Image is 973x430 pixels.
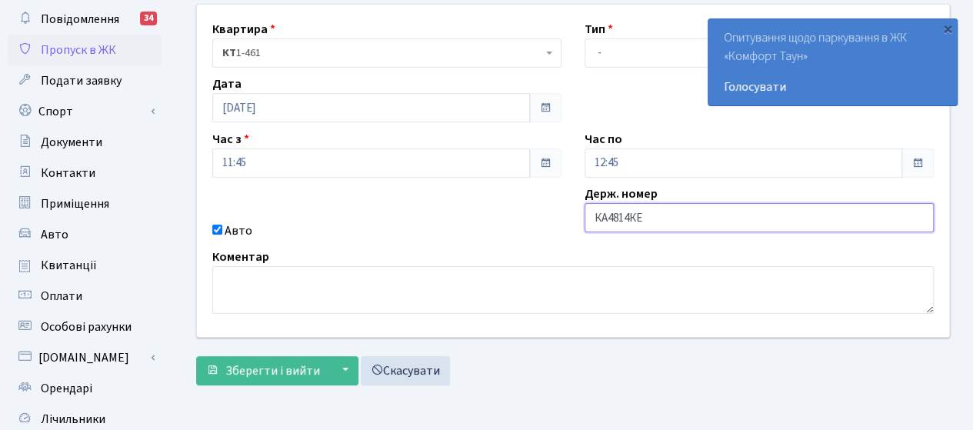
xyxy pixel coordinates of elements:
[940,21,955,36] div: ×
[212,20,275,38] label: Квартира
[41,226,68,243] span: Авто
[41,288,82,305] span: Оплати
[41,42,116,58] span: Пропуск в ЖК
[8,312,162,342] a: Особові рахунки
[8,373,162,404] a: Орендарі
[585,20,613,38] label: Тип
[8,96,162,127] a: Спорт
[41,72,122,89] span: Подати заявку
[140,12,157,25] div: 34
[41,318,132,335] span: Особові рахунки
[41,134,102,151] span: Документи
[8,127,162,158] a: Документи
[41,195,109,212] span: Приміщення
[8,250,162,281] a: Квитанції
[212,248,269,266] label: Коментар
[708,19,957,105] div: Опитування щодо паркування в ЖК «Комфорт Таун»
[212,38,561,68] span: <b>КТ</b>&nbsp;&nbsp;&nbsp;&nbsp;1-461
[8,158,162,188] a: Контакти
[8,35,162,65] a: Пропуск в ЖК
[41,11,119,28] span: Повідомлення
[8,219,162,250] a: Авто
[585,203,934,232] input: AA0001AA
[222,45,236,61] b: КТ
[8,342,162,373] a: [DOMAIN_NAME]
[361,356,450,385] a: Скасувати
[41,165,95,182] span: Контакти
[196,356,330,385] button: Зберегти і вийти
[585,130,622,148] label: Час по
[41,257,97,274] span: Квитанції
[222,45,542,61] span: <b>КТ</b>&nbsp;&nbsp;&nbsp;&nbsp;1-461
[41,411,105,428] span: Лічильники
[724,78,941,96] a: Голосувати
[212,130,249,148] label: Час з
[8,281,162,312] a: Оплати
[8,4,162,35] a: Повідомлення34
[585,185,658,203] label: Держ. номер
[41,380,92,397] span: Орендарі
[8,188,162,219] a: Приміщення
[8,65,162,96] a: Подати заявку
[225,362,320,379] span: Зберегти і вийти
[225,222,252,240] label: Авто
[212,75,242,93] label: Дата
